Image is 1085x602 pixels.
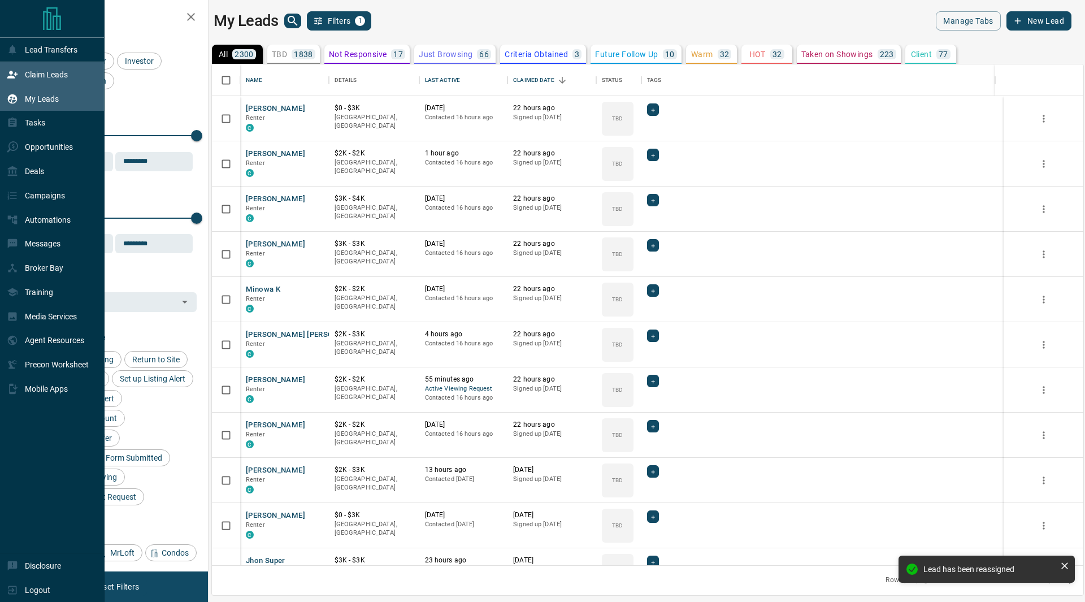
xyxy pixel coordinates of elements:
[335,239,414,249] p: $3K - $3K
[425,64,460,96] div: Last Active
[335,565,414,583] p: [GEOGRAPHIC_DATA], [GEOGRAPHIC_DATA]
[246,103,305,114] button: [PERSON_NAME]
[612,250,623,258] p: TBD
[425,194,502,203] p: [DATE]
[513,375,591,384] p: 22 hours ago
[513,556,591,565] p: [DATE]
[246,295,265,302] span: Renter
[246,476,265,483] span: Renter
[425,339,502,348] p: Contacted 16 hours ago
[425,375,502,384] p: 55 minutes ago
[246,124,254,132] div: condos.ca
[425,158,502,167] p: Contacted 16 hours ago
[595,50,658,58] p: Future Follow Up
[246,350,254,358] div: condos.ca
[246,440,254,448] div: condos.ca
[246,340,265,348] span: Renter
[106,548,138,557] span: MrLoft
[425,149,502,158] p: 1 hour ago
[513,294,591,303] p: Signed up [DATE]
[647,194,659,206] div: +
[235,50,254,58] p: 2300
[246,556,285,566] button: Jhon Super
[647,239,659,252] div: +
[612,521,623,530] p: TBD
[246,64,263,96] div: Name
[36,11,197,25] h2: Filters
[749,50,766,58] p: HOT
[307,11,372,31] button: Filters1
[647,510,659,523] div: +
[246,395,254,403] div: condos.ca
[880,50,894,58] p: 223
[246,214,254,222] div: condos.ca
[939,50,948,58] p: 77
[513,330,591,339] p: 22 hours ago
[425,420,502,430] p: [DATE]
[651,149,655,161] span: +
[419,64,508,96] div: Last Active
[425,203,502,213] p: Contacted 16 hours ago
[335,284,414,294] p: $2K - $2K
[1006,11,1071,31] button: New Lead
[513,249,591,258] p: Signed up [DATE]
[335,384,414,402] p: [GEOGRAPHIC_DATA], [GEOGRAPHIC_DATA]
[329,64,419,96] div: Details
[772,50,782,58] p: 32
[612,295,623,304] p: TBD
[335,520,414,538] p: [GEOGRAPHIC_DATA], [GEOGRAPHIC_DATA]
[246,531,254,539] div: condos.ca
[425,510,502,520] p: [DATE]
[507,64,596,96] div: Claimed Date
[651,240,655,251] span: +
[554,72,570,88] button: Sort
[177,294,193,310] button: Open
[647,284,659,297] div: +
[647,420,659,432] div: +
[651,375,655,387] span: +
[425,384,502,394] span: Active Viewing Request
[1035,427,1052,444] button: more
[246,375,305,386] button: [PERSON_NAME]
[513,284,591,294] p: 22 hours ago
[647,375,659,387] div: +
[513,384,591,393] p: Signed up [DATE]
[513,203,591,213] p: Signed up [DATE]
[112,370,193,387] div: Set up Listing Alert
[246,330,366,340] button: [PERSON_NAME] [PERSON_NAME]
[356,17,364,25] span: 1
[651,466,655,477] span: +
[1035,110,1052,127] button: more
[272,50,287,58] p: TBD
[86,577,146,596] button: Reset Filters
[801,50,873,58] p: Taken on Showings
[513,113,591,122] p: Signed up [DATE]
[335,430,414,447] p: [GEOGRAPHIC_DATA], [GEOGRAPHIC_DATA]
[425,465,502,475] p: 13 hours ago
[513,465,591,475] p: [DATE]
[513,339,591,348] p: Signed up [DATE]
[651,104,655,115] span: +
[246,250,265,257] span: Renter
[720,50,730,58] p: 32
[425,284,502,294] p: [DATE]
[911,50,932,58] p: Client
[651,330,655,341] span: +
[425,239,502,249] p: [DATE]
[246,149,305,159] button: [PERSON_NAME]
[1035,246,1052,263] button: more
[124,351,188,368] div: Return to Site
[923,565,1056,574] div: Lead has been reassigned
[479,50,489,58] p: 66
[513,64,554,96] div: Claimed Date
[246,114,265,122] span: Renter
[425,330,502,339] p: 4 hours ago
[602,64,623,96] div: Status
[425,556,502,565] p: 23 hours ago
[219,50,228,58] p: All
[1035,291,1052,308] button: more
[513,239,591,249] p: 22 hours ago
[651,421,655,432] span: +
[513,565,591,574] p: Signed up [DATE]
[575,50,579,58] p: 3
